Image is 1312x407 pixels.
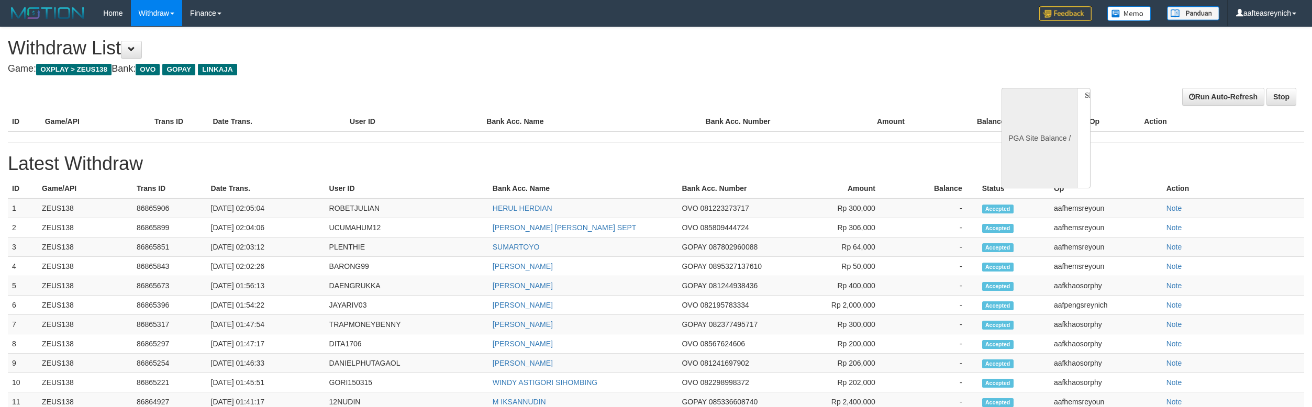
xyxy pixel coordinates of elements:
span: Accepted [982,340,1014,349]
span: OVO [682,340,698,348]
td: 86865221 [132,373,207,392]
span: 082377495717 [709,320,758,329]
td: - [891,354,978,373]
span: GOPAY [162,64,195,75]
td: aafkhaosorphy [1050,373,1162,392]
td: 7 [8,315,38,334]
td: [DATE] 02:04:06 [207,218,325,238]
td: - [891,238,978,257]
td: DANIELPHUTAGAOL [325,354,488,373]
a: [PERSON_NAME] [493,262,553,270]
td: ZEUS138 [38,296,132,315]
span: Accepted [982,379,1014,388]
td: 4 [8,257,38,276]
span: 082298998372 [700,378,749,387]
span: Accepted [982,263,1014,272]
td: Rp 2,000,000 [788,296,891,315]
td: Rp 64,000 [788,238,891,257]
th: Game/API [41,112,150,131]
th: ID [8,179,38,198]
td: 2 [8,218,38,238]
td: ZEUS138 [38,334,132,354]
td: Rp 300,000 [788,315,891,334]
a: SUMARTOYO [493,243,540,251]
a: [PERSON_NAME] [493,340,553,348]
td: aafkhaosorphy [1050,315,1162,334]
td: - [891,198,978,218]
a: Note [1166,223,1182,232]
a: Stop [1266,88,1296,106]
a: Note [1166,378,1182,387]
span: OVO [682,223,698,232]
td: - [891,257,978,276]
td: - [891,334,978,354]
td: ZEUS138 [38,276,132,296]
th: User ID [325,179,488,198]
td: [DATE] 01:47:54 [207,315,325,334]
a: [PERSON_NAME] [PERSON_NAME] SEPT [493,223,637,232]
span: OVO [136,64,160,75]
h1: Withdraw List [8,38,864,59]
td: Rp 400,000 [788,276,891,296]
a: Note [1166,204,1182,212]
a: Note [1166,301,1182,309]
a: Note [1166,262,1182,270]
th: Amount [811,112,920,131]
td: Rp 300,000 [788,198,891,218]
a: Note [1166,398,1182,406]
span: OVO [682,204,698,212]
span: Accepted [982,398,1014,407]
span: 0895327137610 [709,262,762,270]
td: DITA1706 [325,334,488,354]
td: ZEUS138 [38,315,132,334]
span: Accepted [982,301,1014,310]
span: GOPAY [682,398,706,406]
h1: Latest Withdraw [8,153,1304,174]
th: ID [8,112,41,131]
th: Date Trans. [207,179,325,198]
th: Action [1162,179,1304,198]
span: Accepted [982,224,1014,233]
td: [DATE] 02:03:12 [207,238,325,257]
td: 86865396 [132,296,207,315]
a: [PERSON_NAME] [493,301,553,309]
td: 10 [8,373,38,392]
a: Note [1166,281,1182,290]
td: aafhemsreyoun [1050,257,1162,276]
td: [DATE] 01:54:22 [207,296,325,315]
td: 3 [8,238,38,257]
td: JAYARIV03 [325,296,488,315]
th: Op [1050,179,1162,198]
a: WINDY ASTIGORI SIHOMBING [493,378,597,387]
span: 081223273717 [700,204,749,212]
td: aafkhaosorphy [1050,334,1162,354]
td: - [891,315,978,334]
td: Rp 306,000 [788,218,891,238]
td: 86865851 [132,238,207,257]
td: ROBETJULIAN [325,198,488,218]
td: GORI150315 [325,373,488,392]
img: Button%20Memo.svg [1107,6,1151,21]
a: M IKSANNUDIN [493,398,546,406]
span: GOPAY [682,262,706,270]
td: DAENGRUKKA [325,276,488,296]
h4: Game: Bank: [8,64,864,74]
td: Rp 206,000 [788,354,891,373]
span: OXPLAY > ZEUS138 [36,64,112,75]
td: 9 [8,354,38,373]
td: 8 [8,334,38,354]
th: Trans ID [132,179,207,198]
th: Date Trans. [208,112,345,131]
td: 5 [8,276,38,296]
td: TRAPMONEYBENNY [325,315,488,334]
span: Accepted [982,359,1014,368]
td: [DATE] 01:47:17 [207,334,325,354]
td: Rp 200,000 [788,334,891,354]
td: [DATE] 01:46:33 [207,354,325,373]
span: 085809444724 [700,223,749,232]
td: aafhemsreyoun [1050,218,1162,238]
td: aafhemsreyoun [1050,238,1162,257]
td: ZEUS138 [38,238,132,257]
span: 085336608740 [709,398,758,406]
td: 86865673 [132,276,207,296]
